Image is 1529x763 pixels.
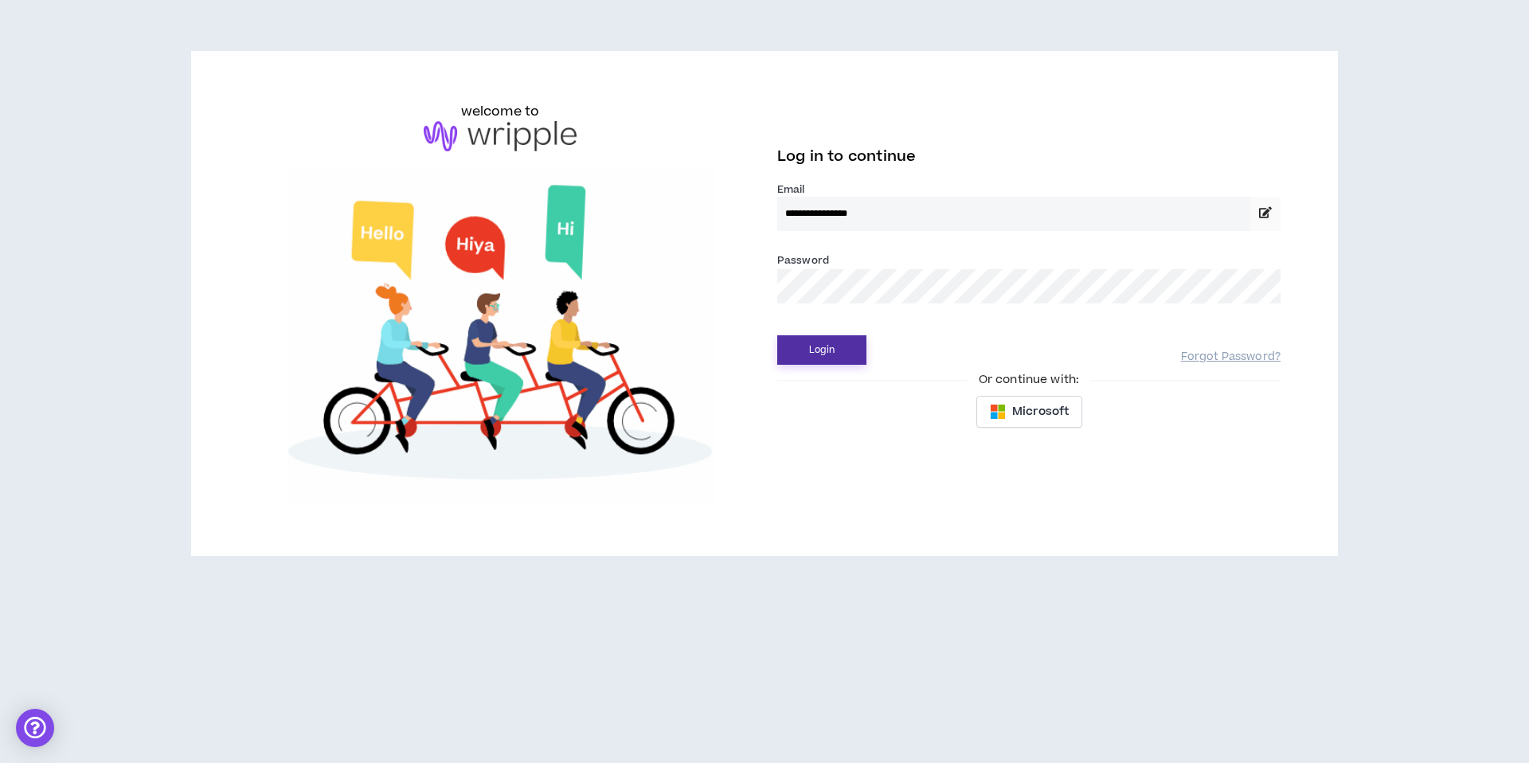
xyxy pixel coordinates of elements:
label: Email [777,182,1281,197]
span: Microsoft [1012,403,1069,421]
img: logo-brand.png [424,121,577,151]
span: Log in to continue [777,147,916,166]
button: Microsoft [976,396,1082,428]
label: Password [777,253,829,268]
button: Login [777,335,866,365]
a: Forgot Password? [1181,350,1281,365]
div: Open Intercom Messenger [16,709,54,747]
span: Or continue with: [968,371,1090,389]
h6: welcome to [461,102,540,121]
img: Welcome to Wripple [248,167,752,505]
